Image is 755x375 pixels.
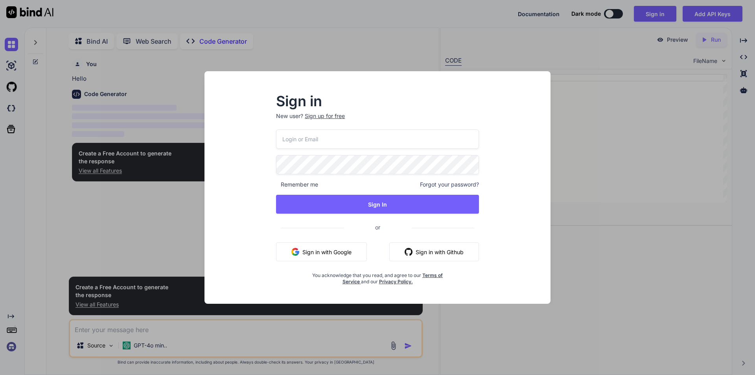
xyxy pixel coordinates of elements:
button: Sign in with Github [389,242,479,261]
p: New user? [276,112,479,129]
a: Terms of Service [343,272,443,284]
span: or [344,218,412,237]
a: Privacy Policy. [379,279,413,284]
img: github [405,248,412,256]
input: Login or Email [276,129,479,149]
img: google [291,248,299,256]
div: You acknowledge that you read, and agree to our and our [310,268,445,285]
button: Sign In [276,195,479,214]
h2: Sign in [276,95,479,107]
button: Sign in with Google [276,242,367,261]
span: Forgot your password? [420,181,479,188]
div: Sign up for free [305,112,345,120]
span: Remember me [276,181,318,188]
